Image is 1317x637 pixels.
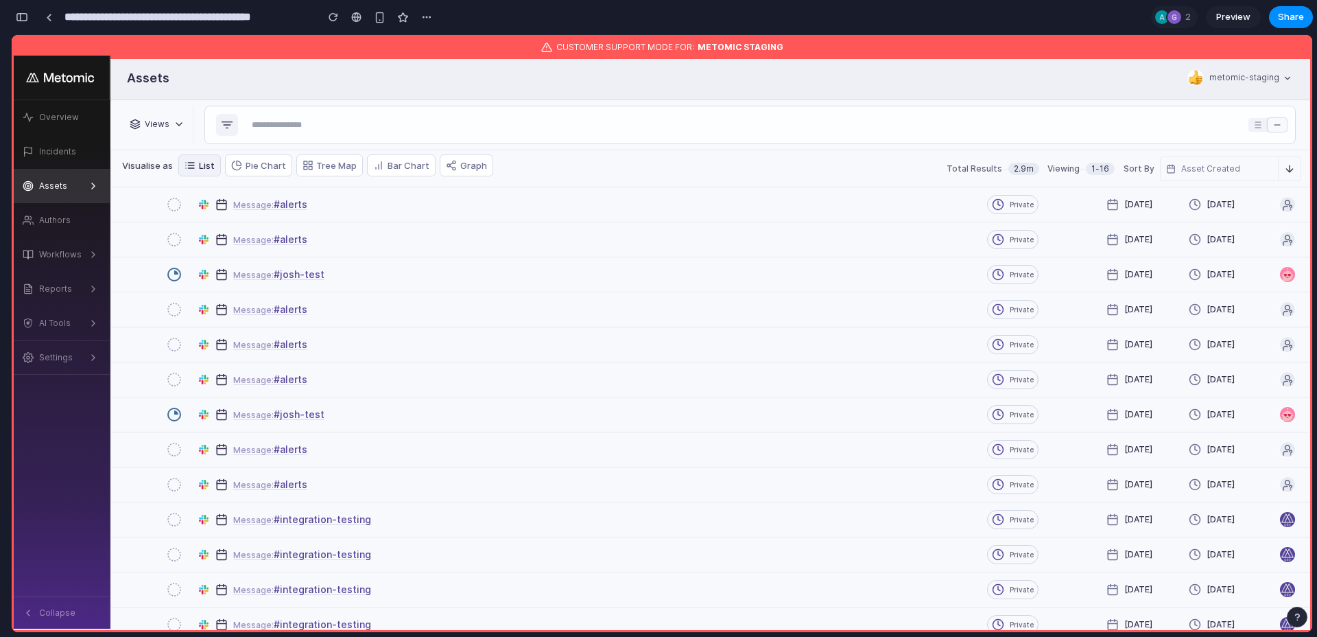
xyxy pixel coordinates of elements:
span: 16 [1088,128,1097,140]
div: Private [998,410,1022,420]
div: Private [998,550,1022,560]
span: Visualise as [110,124,161,138]
span: : [222,480,359,490]
span: Share [1278,10,1304,24]
button: Share [1269,6,1313,28]
div: [DATE] [1177,513,1234,526]
span: #integration-testing [262,478,359,490]
div: Private [998,340,1022,350]
div: [DATE] [1095,513,1152,526]
span: #alerts [262,163,296,175]
div: [DATE] [1177,373,1234,386]
img: Slack [185,442,200,457]
span: #alerts [262,408,296,420]
img: Metomic (Dev2) [1268,546,1284,563]
span: Message [222,585,260,595]
span: : [222,375,313,385]
span: Message [222,165,260,175]
span: Message [222,305,260,315]
div: Views [133,83,158,95]
div: [DATE] [1095,163,1152,176]
div: [DATE] [1095,268,1152,281]
div: [DATE] [1095,303,1152,316]
span: Message [222,550,260,560]
div: Private [998,165,1022,175]
img: Slack [185,302,200,317]
div: Incidents [27,111,64,123]
img: Slack Enterprise [185,582,200,597]
div: [DATE] [1095,548,1152,561]
div: Private [998,445,1022,455]
span: #josh-test [262,233,313,245]
div: Private [998,235,1022,245]
span: 1 [1080,128,1084,140]
div: [DATE] [1095,233,1152,246]
div: Private [998,305,1022,315]
span: : [222,515,359,525]
img: Slack [185,197,200,212]
span: #integration-testing [262,513,359,525]
span: #alerts [262,268,296,280]
div: [DATE] [1095,373,1152,386]
button: Views [115,80,176,98]
img: Slack [185,337,200,352]
span: #integration-testing [262,548,359,560]
span: Message [222,480,260,490]
div: [DATE] [1177,303,1234,316]
img: Metomic (Dev2) [1268,581,1284,598]
div: Private [998,515,1022,525]
div: Private [998,480,1022,490]
span: Message [222,270,260,280]
span: Message [222,200,260,210]
div: [DATE] [1177,268,1234,281]
span: : [222,585,359,595]
div: Assets [27,145,56,157]
div: [DATE] [1177,338,1234,351]
span: : [222,305,296,315]
span: #alerts [262,443,296,455]
div: 2 [1151,6,1198,28]
div: [DATE] [1177,408,1234,421]
span: #josh-test [262,373,313,385]
img: Slack [185,407,200,422]
span: Message [222,410,260,420]
img: Slack [185,162,200,177]
span: #integration-testing [262,583,359,595]
div: Private [998,375,1022,385]
div: [DATE] [1177,198,1234,211]
span: Message [222,375,260,385]
div: [DATE] [1177,163,1234,176]
img: Slack [185,267,200,282]
div: [DATE] [1095,443,1152,456]
span: : [222,270,296,280]
div: Workflows [27,213,70,226]
button: List [167,119,209,141]
div: Collapse [27,572,64,584]
div: [DATE] [1177,478,1234,491]
a: Preview [1206,6,1261,28]
div: [DATE] [1177,233,1234,246]
div: [DATE] [1095,583,1152,596]
button: Graph [428,119,482,141]
span: : [222,165,296,175]
div: [DATE] [1095,198,1152,211]
span: #alerts [262,338,296,350]
button: Bar Chart [355,119,424,141]
div: [DATE] [1095,478,1152,491]
span: Preview [1216,10,1250,24]
span: Message [222,235,260,245]
div: Private [998,585,1022,595]
button: Tree Map [285,119,352,141]
div: Settings [27,316,61,329]
div: Private [998,270,1022,280]
span: #alerts [262,198,296,210]
div: [DATE] [1095,338,1152,351]
span: #alerts [262,303,296,315]
div: [DATE] [1177,443,1234,456]
div: Total Results [935,128,990,140]
img: Metomic [14,36,83,48]
div: metomic-staging [1198,36,1268,49]
div: Viewing [1036,128,1068,140]
button: Pie Chart [213,119,281,141]
img: Metomic (Dev2) [1268,511,1284,528]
